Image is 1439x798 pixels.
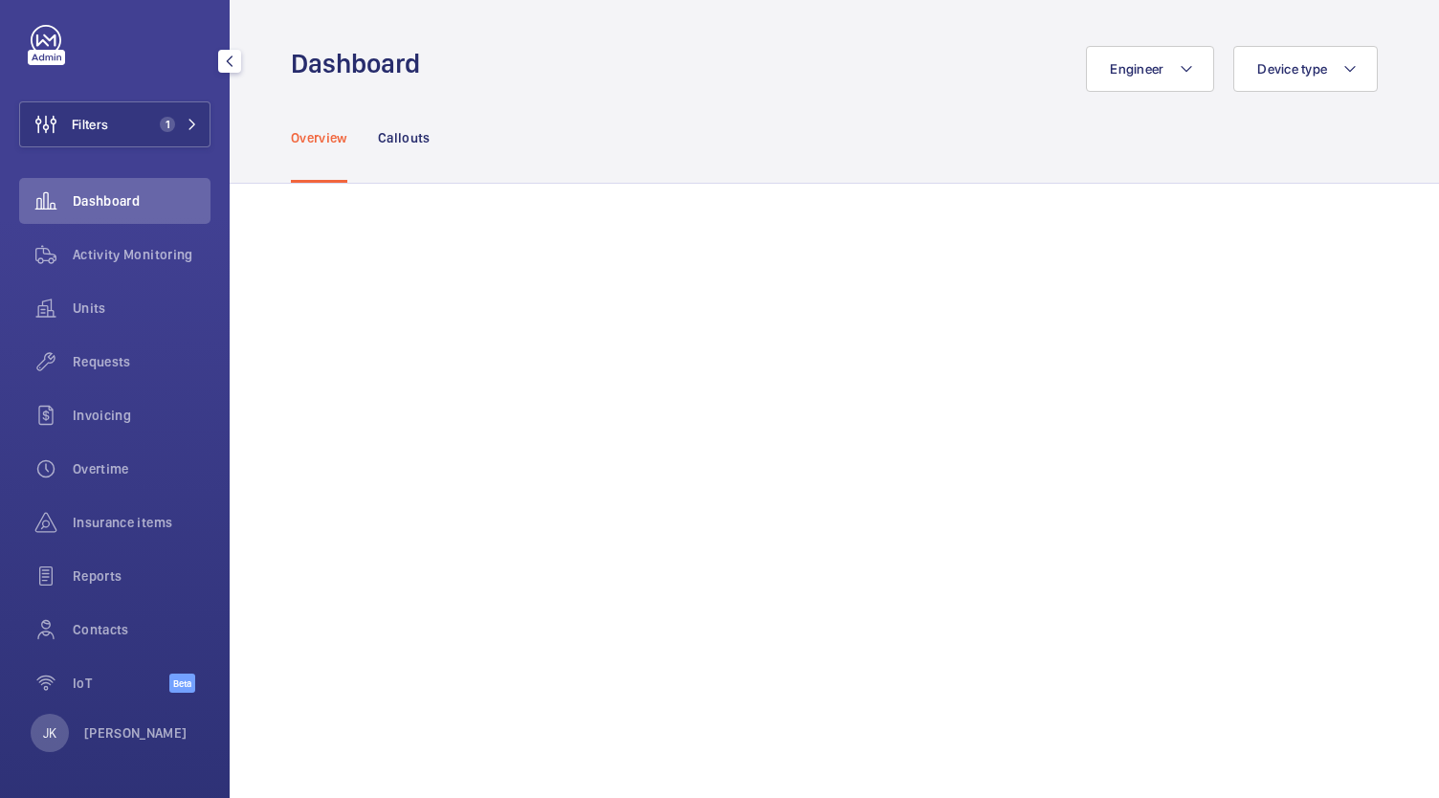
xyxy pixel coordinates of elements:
span: Dashboard [73,191,210,211]
p: [PERSON_NAME] [84,723,188,743]
span: Units [73,299,210,318]
button: Filters1 [19,101,210,147]
span: Contacts [73,620,210,639]
span: Reports [73,566,210,586]
p: Overview [291,128,347,147]
h1: Dashboard [291,46,432,81]
span: IoT [73,674,169,693]
span: Overtime [73,459,210,478]
span: Device type [1257,61,1327,77]
span: 1 [160,117,175,132]
button: Engineer [1086,46,1214,92]
span: Filters [72,115,108,134]
button: Device type [1233,46,1378,92]
p: Callouts [378,128,431,147]
span: Activity Monitoring [73,245,210,264]
span: Insurance items [73,513,210,532]
span: Engineer [1110,61,1163,77]
p: JK [43,723,56,743]
span: Invoicing [73,406,210,425]
span: Beta [169,674,195,693]
span: Requests [73,352,210,371]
